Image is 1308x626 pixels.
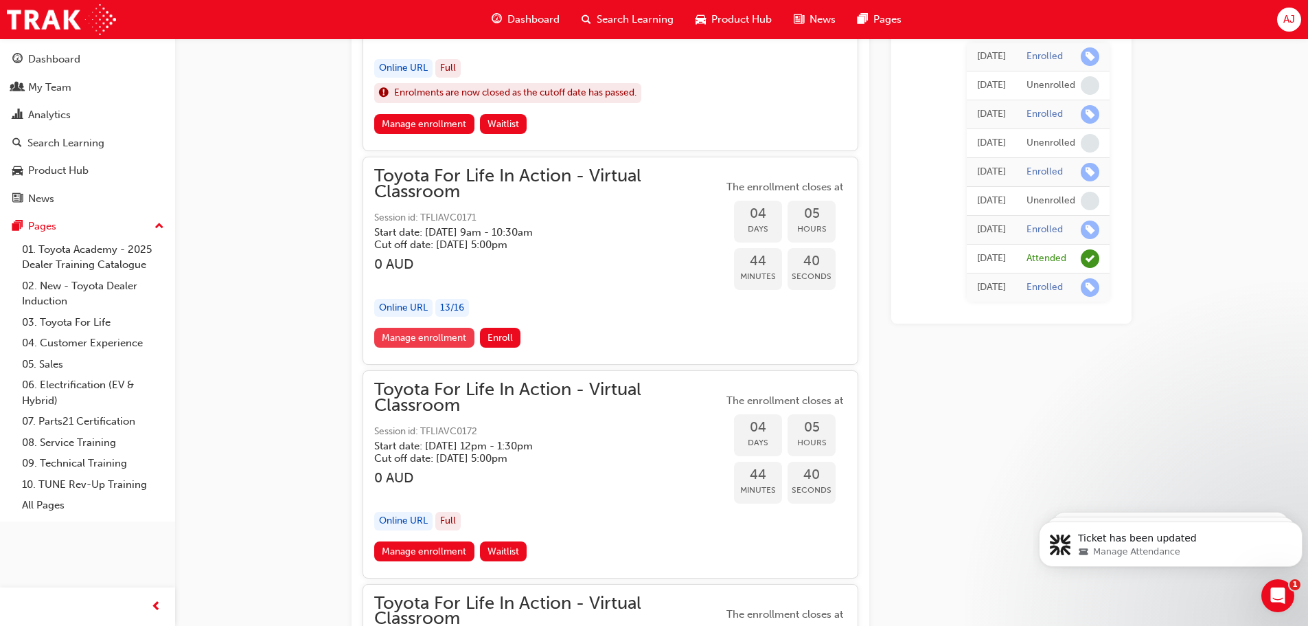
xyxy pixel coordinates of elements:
p: Active [67,17,94,31]
span: Minutes [734,269,782,284]
a: Cobram Yarrawonga Toyota [60,107,253,140]
span: news-icon [794,11,804,28]
span: Hours [788,435,836,451]
span: Pages [873,12,902,27]
span: learningRecordVerb_NONE-icon [1081,76,1099,95]
span: 40 [788,254,836,269]
iframe: Intercom live chat [1261,579,1294,612]
button: Waitlist [480,114,527,134]
div: Online URL [374,59,433,78]
div: Fri Jul 11 2025 13:02:31 GMT+1000 (Australian Eastern Standard Time) [977,49,1006,65]
iframe: Intercom notifications message [1033,493,1308,589]
a: 06. Electrification (EV & Hybrid) [16,375,170,411]
div: Online URL [374,512,433,530]
button: Waitlist [480,541,527,561]
div: Enrolled [1026,281,1063,294]
div: Sun Mar 16 2025 19:07:39 GMT+1100 (Australian Eastern Daylight Time) [977,107,1006,122]
a: news-iconNews [783,5,847,34]
span: learningRecordVerb_ENROLL-icon [1081,278,1099,297]
span: car-icon [12,165,23,177]
button: Pages [5,214,170,239]
a: All Pages [16,495,170,516]
span: Toyota For Life In Action - Virtual Classroom [374,382,723,413]
span: people-icon [12,82,23,94]
span: Seconds [788,269,836,284]
div: Search Learning [27,135,104,151]
div: Close [241,5,266,30]
img: Trak [7,4,116,35]
div: Thu Apr 07 2022 00:00:00 GMT+1000 (Australian Eastern Standard Time) [977,251,1006,267]
a: Product Hub [5,158,170,183]
a: Manage enrollment [374,328,474,348]
a: Dashboard [5,47,170,72]
span: learningRecordVerb_ENROLL-icon [1081,221,1099,239]
span: 40 [788,467,836,483]
span: exclaim-icon [379,85,389,102]
span: pages-icon [858,11,868,28]
span: The enrollment closes at [723,607,847,623]
span: Days [734,435,782,451]
span: prev-icon [151,599,161,616]
div: Dashboard [28,52,80,67]
span: Dashboard [507,12,560,27]
a: 04. Customer Experience [16,333,170,354]
div: Online URL [374,299,433,317]
a: Manage enrollment [374,114,474,134]
span: 04 [734,206,782,222]
span: 44 [734,467,782,483]
h1: Trak [67,7,90,17]
span: News [810,12,836,27]
span: AJ [1283,12,1295,27]
div: Sun Mar 16 2025 19:09:28 GMT+1100 (Australian Eastern Daylight Time) [977,78,1006,93]
span: learningRecordVerb_NONE-icon [1081,134,1099,153]
span: search-icon [12,137,22,150]
div: Wed Mar 12 2025 11:03:27 GMT+1100 (Australian Eastern Daylight Time) [977,135,1006,151]
button: Enroll [480,328,521,348]
span: The enrollment closes at [723,393,847,409]
h5: Start date: [DATE] 12pm - 1:30pm [374,440,701,452]
div: Enrolled [1026,223,1063,236]
div: Enrolled [1026,108,1063,121]
div: Product Hub [28,163,89,179]
button: Toyota For Life In Action - Virtual ClassroomSession id: TFLIAVC0171Start date: [DATE] 9am - 10:3... [374,168,847,353]
a: car-iconProduct Hub [685,5,783,34]
span: 05 [788,206,836,222]
a: My Team [5,75,170,100]
span: Product Hub [711,12,772,27]
h5: Cut off date: [DATE] 5:00pm [374,452,701,465]
div: Profile image for Trak [39,8,61,30]
h5: Cut off date: [DATE] 5:00pm [374,238,701,251]
span: Minutes [734,482,782,498]
span: 44 [734,254,782,269]
button: go back [9,5,35,32]
img: Cobram Yarrawonga Toyota [60,107,244,140]
span: guage-icon [492,11,502,28]
a: pages-iconPages [847,5,913,34]
a: Analytics [5,102,170,128]
span: learningRecordVerb_ENROLL-icon [1081,105,1099,124]
span: Waitlist [487,118,519,130]
span: up-icon [154,218,164,236]
div: News [28,191,54,207]
span: learningRecordVerb_ENROLL-icon [1081,47,1099,66]
a: search-iconSearch Learning [571,5,685,34]
button: DashboardMy TeamAnalyticsSearch LearningProduct HubNews [5,44,170,214]
a: 07. Parts21 Certification [16,411,170,432]
div: Enrolled [1026,166,1063,179]
a: 03. Toyota For Life [16,312,170,333]
div: My Team [28,80,71,96]
button: Gif picker [43,439,54,450]
span: Enrolments are now closed as the cutoff date has passed. [394,85,636,101]
span: pages-icon [12,221,23,233]
a: Website [60,94,104,107]
span: chart-icon [12,109,23,122]
a: guage-iconDashboard [481,5,571,34]
span: learningRecordVerb_ENROLL-icon [1081,163,1099,181]
div: Pages [28,219,56,234]
div: Fri Mar 11 2022 01:00:00 GMT+1100 (Australian Eastern Daylight Time) [977,280,1006,295]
